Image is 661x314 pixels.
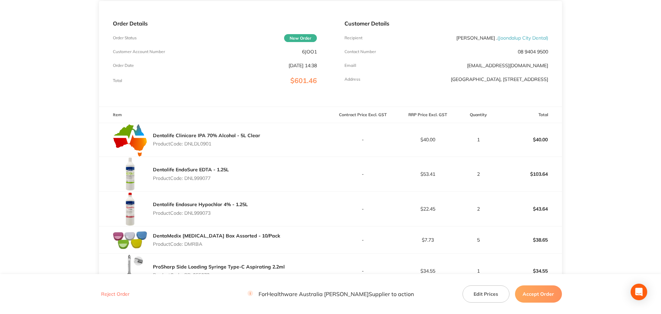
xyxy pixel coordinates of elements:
[460,237,497,243] p: 5
[153,141,260,146] p: Product Code: DNLDL0901
[290,76,317,85] span: $601.46
[289,63,317,68] p: [DATE] 14:38
[460,137,497,142] p: 1
[247,291,414,297] p: For Healthware Australia [PERSON_NAME] Supplier to action
[153,166,229,173] a: Dentalife EndoSure EDTA - 1.25L
[113,192,147,226] img: OXlnZ2NsbA
[497,232,562,248] p: $38.65
[331,237,395,243] p: -
[99,291,132,297] button: Reject Order
[153,272,285,278] p: Product Code: PD-355072
[497,131,562,148] p: $40.00
[518,49,548,54] p: 08 9404 9500
[396,137,460,142] p: $40.00
[497,166,562,182] p: $103.64
[153,210,248,216] p: Product Code: DNL999073
[396,268,460,274] p: $34.55
[344,20,548,27] p: Customer Details
[113,63,134,68] p: Order Date
[331,171,395,177] p: -
[113,123,147,156] img: cTQ0emIxZQ
[460,107,497,123] th: Quantity
[395,107,460,123] th: RRP Price Excl. GST
[460,268,497,274] p: 1
[396,171,460,177] p: $53.41
[153,241,280,247] p: Product Code: DMRBA
[302,49,317,54] p: 6JOO1
[153,132,260,139] a: Dentalife Clinicare IPA 70% Alcohol - 5L Clear
[113,254,147,288] img: ZGJxZHpjeA
[515,285,562,303] button: Accept Order
[113,20,317,27] p: Order Details
[153,175,229,181] p: Product Code: DNL999077
[460,171,497,177] p: 2
[463,285,509,303] button: Edit Prices
[344,77,360,82] p: Address
[396,237,460,243] p: $7.73
[113,49,165,54] p: Customer Account Number
[456,35,548,41] p: [PERSON_NAME] .
[344,49,376,54] p: Contact Number
[113,157,147,191] img: bmJlbjhhaA
[497,35,548,41] span: ( Joondalup City Dental )
[153,264,285,270] a: ProSharp Side Loading Syringe Type-C Aspirating 2.2ml
[113,78,122,83] p: Total
[153,233,280,239] a: DentaMedix [MEDICAL_DATA] Box Assorted - 10/Pack
[331,107,396,123] th: Contract Price Excl. GST
[497,263,562,279] p: $34.55
[331,206,395,212] p: -
[153,201,248,207] a: Dentalife Endosure Hypochlor 4% - 1.25L
[467,62,548,69] a: [EMAIL_ADDRESS][DOMAIN_NAME]
[344,36,362,40] p: Recipient
[631,284,647,300] div: Open Intercom Messenger
[331,137,395,142] p: -
[497,201,562,217] p: $43.64
[344,63,356,68] p: Emaill
[284,34,317,42] span: New Order
[113,36,137,40] p: Order Status
[331,268,395,274] p: -
[451,77,548,82] p: [GEOGRAPHIC_DATA], [STREET_ADDRESS]
[113,230,147,250] img: ZGtpMncwYg
[396,206,460,212] p: $22.45
[99,107,330,123] th: Item
[460,206,497,212] p: 2
[497,107,562,123] th: Total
